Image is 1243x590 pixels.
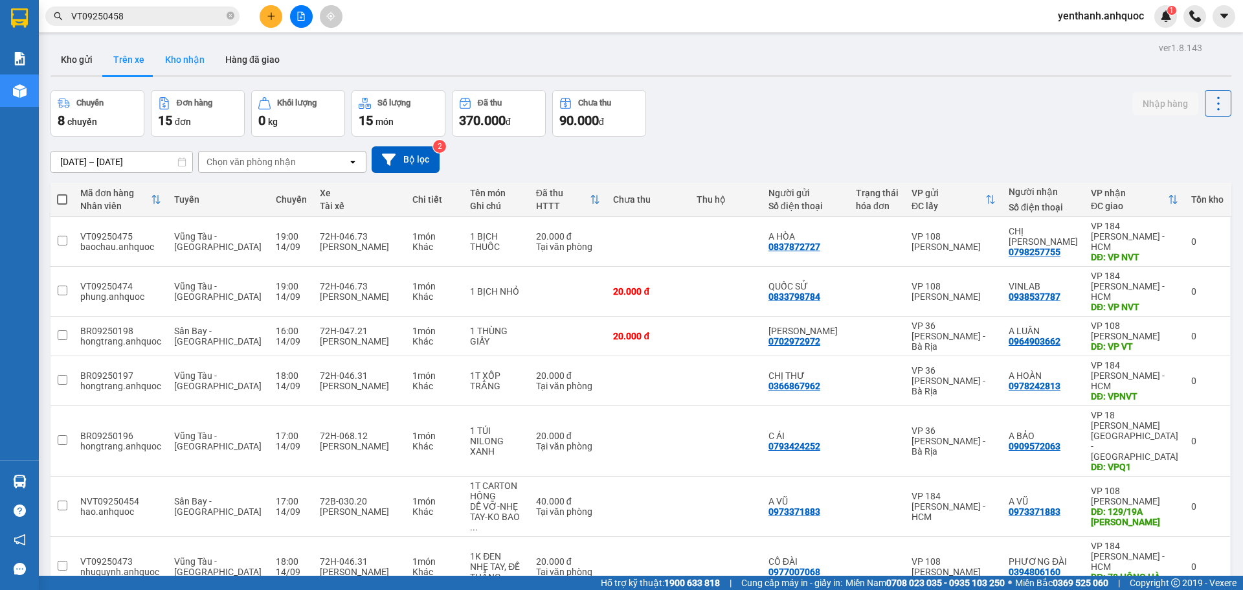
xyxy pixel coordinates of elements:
[320,201,399,211] div: Tài xế
[470,425,522,457] div: 1 TÚI NILONG XANH
[1009,370,1078,381] div: A HOÀN
[320,326,399,336] div: 72H-047.21
[320,381,399,391] div: [PERSON_NAME]
[506,117,511,127] span: đ
[320,506,399,517] div: [PERSON_NAME]
[151,90,245,137] button: Đơn hàng15đơn
[1191,194,1224,205] div: Tồn kho
[14,534,26,546] span: notification
[1191,436,1224,446] div: 0
[912,201,985,211] div: ĐC lấy
[470,370,522,391] div: 1T XỐP TRẮNG
[536,441,601,451] div: Tại văn phòng
[80,201,151,211] div: Nhân viên
[320,567,399,577] div: [PERSON_NAME]
[276,370,307,381] div: 18:00
[1009,567,1060,577] div: 0394806160
[1009,336,1060,346] div: 0964903662
[470,562,522,582] div: NHẸ TAY, ĐỂ THẲNG
[13,52,27,65] img: solution-icon
[277,98,317,108] div: Khối lượng
[768,506,820,517] div: 0973371883
[1091,221,1178,252] div: VP 184 [PERSON_NAME] - HCM
[80,281,161,291] div: VT09250474
[768,496,843,506] div: A VŨ
[768,441,820,451] div: 0793424252
[664,578,720,588] strong: 1900 633 818
[320,336,399,346] div: [PERSON_NAME]
[768,242,820,252] div: 0837872727
[80,188,151,198] div: Mã đơn hàng
[276,567,307,577] div: 14/09
[103,44,155,75] button: Trên xe
[177,98,212,108] div: Đơn hàng
[1171,578,1180,587] span: copyright
[174,194,263,205] div: Tuyến
[412,506,457,517] div: Khác
[845,576,1005,590] span: Miền Nam
[80,336,161,346] div: hongtrang.anhquoc
[1091,391,1178,402] div: DĐ: VPNVT
[530,183,607,217] th: Toggle SortBy
[1009,496,1078,506] div: A VŨ
[552,90,646,137] button: Chưa thu90.000đ
[1091,252,1178,262] div: DĐ: VP NVT
[412,496,457,506] div: 1 món
[1047,8,1154,24] span: yenthanh.anhquoc
[155,44,215,75] button: Kho nhận
[601,576,720,590] span: Hỗ trợ kỹ thuật:
[352,90,445,137] button: Số lượng15món
[856,201,899,211] div: hóa đơn
[1191,236,1224,247] div: 0
[912,188,985,198] div: VP gửi
[459,113,506,128] span: 370.000
[71,9,224,23] input: Tìm tên, số ĐT hoặc mã đơn
[536,201,590,211] div: HTTT
[412,381,457,391] div: Khác
[412,370,457,381] div: 1 món
[1084,183,1185,217] th: Toggle SortBy
[1167,6,1176,15] sup: 1
[215,44,290,75] button: Hàng đã giao
[320,231,399,242] div: 72H-046.73
[80,556,161,567] div: VT09250473
[1091,541,1178,572] div: VP 184 [PERSON_NAME] - HCM
[1218,10,1230,22] span: caret-down
[768,381,820,391] div: 0366867962
[268,117,278,127] span: kg
[433,140,446,153] sup: 2
[80,242,161,252] div: baochau.anhquoc
[768,567,820,577] div: 0977007068
[80,291,161,302] div: phung.anhquoc
[470,501,522,532] div: DỄ VỠ-NHẸ TAY-KO BAO BỂ-SCB 14/9
[912,365,996,396] div: VP 36 [PERSON_NAME] - Bà Rịa
[536,567,601,577] div: Tại văn phòng
[1091,201,1168,211] div: ĐC giao
[697,194,756,205] div: Thu hộ
[372,146,440,173] button: Bộ lọc
[613,331,684,341] div: 20.000 đ
[158,113,172,128] span: 15
[276,194,307,205] div: Chuyến
[1053,578,1108,588] strong: 0369 525 060
[536,556,601,567] div: 20.000 đ
[251,90,345,137] button: Khối lượng0kg
[1191,501,1224,512] div: 0
[1009,187,1078,197] div: Người nhận
[174,496,262,517] span: Sân Bay - [GEOGRAPHIC_DATA]
[768,370,843,381] div: CHỊ THƯ
[1118,576,1120,590] span: |
[67,117,97,127] span: chuyến
[276,326,307,336] div: 16:00
[470,326,522,346] div: 1 THÙNG GIẤY
[1009,226,1078,247] div: CHỊ VY
[320,496,399,506] div: 72B-030.20
[1009,291,1060,302] div: 0938537787
[1191,376,1224,386] div: 0
[14,505,26,517] span: question-circle
[1008,580,1012,585] span: ⚪️
[74,183,168,217] th: Toggle SortBy
[174,231,262,252] span: Vũng Tàu - [GEOGRAPHIC_DATA]
[227,10,234,23] span: close-circle
[1169,6,1174,15] span: 1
